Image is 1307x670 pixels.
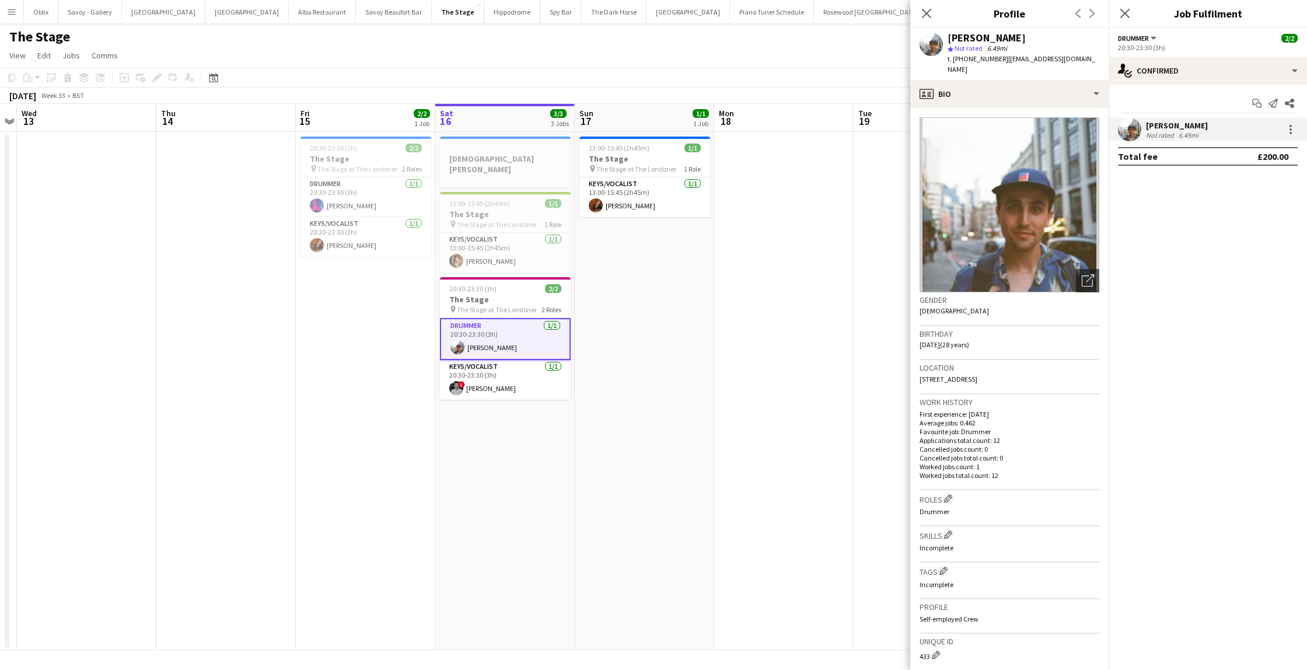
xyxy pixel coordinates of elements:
button: [GEOGRAPHIC_DATA] [646,1,730,23]
span: Edit [37,50,51,61]
p: Incomplete [920,543,1099,552]
h3: Tags [920,565,1099,577]
p: Cancelled jobs total count: 0 [920,453,1099,462]
div: [PERSON_NAME] [1146,120,1208,131]
h3: The Stage [440,294,571,305]
div: 1 Job [414,119,429,128]
div: 20:30-23:30 (3h) [1118,43,1298,52]
span: Mon [719,108,734,118]
span: 16 [438,114,453,128]
p: Average jobs: 0.462 [920,418,1099,427]
h3: The Stage [300,153,431,164]
span: Wed [22,108,37,118]
button: The Stage [432,1,484,23]
span: The Stage at The Londoner [317,165,397,173]
div: Confirmed [1109,57,1307,85]
div: £200.00 [1257,151,1288,162]
div: 1 Job [693,119,708,128]
span: Sun [579,108,593,118]
h3: Profile [910,6,1109,21]
span: 2/2 [545,284,561,293]
span: Week 33 [39,91,68,100]
span: ! [458,381,465,388]
app-job-card: 13:00-15:45 (2h45m)1/1The Stage The Stage at The Londoner1 RoleKeys/Vocalist1/113:00-15:45 (2h45m... [579,137,710,217]
h3: Job Fulfilment [1109,6,1307,21]
a: Comms [87,48,123,63]
p: Cancelled jobs count: 0 [920,445,1099,453]
span: The Stage at The Londoner [457,220,537,229]
h3: Skills [920,529,1099,541]
span: 19 [857,114,872,128]
p: Incomplete [920,580,1099,589]
span: 2/2 [406,144,422,152]
button: Alba Restaurant [289,1,356,23]
a: Edit [33,48,55,63]
h3: Profile [920,602,1099,612]
button: Rosewood [GEOGRAPHIC_DATA] [814,1,928,23]
app-job-card: [DEMOGRAPHIC_DATA][PERSON_NAME] [440,137,571,187]
h3: Roles [920,493,1099,505]
h3: The Stage [579,153,710,164]
app-card-role: Drummer1/120:30-23:30 (3h)[PERSON_NAME] [300,177,431,217]
button: [GEOGRAPHIC_DATA] [205,1,289,23]
h3: Birthday [920,329,1099,339]
span: | [EMAIL_ADDRESS][DOMAIN_NAME] [948,54,1095,74]
h1: The Stage [9,28,70,46]
span: Not rated [955,44,983,53]
span: 14 [159,114,176,128]
span: 1 Role [684,165,701,173]
span: 18 [717,114,734,128]
span: 1/1 [684,144,701,152]
button: The Dark Horse [582,1,646,23]
span: 1/1 [545,199,561,208]
app-job-card: 20:30-23:30 (3h)2/2The Stage The Stage at The Londoner2 RolesDrummer1/120:30-23:30 (3h)[PERSON_NA... [300,137,431,257]
span: t. [PHONE_NUMBER] [948,54,1008,63]
span: Comms [92,50,118,61]
span: Drummer [920,507,949,516]
button: Oblix [24,1,58,23]
span: 2/2 [414,109,430,118]
app-card-role: Keys/Vocalist1/120:30-23:30 (3h)[PERSON_NAME] [300,217,431,257]
p: Worked jobs total count: 12 [920,471,1099,480]
p: First experience: [DATE] [920,410,1099,418]
span: 13 [20,114,37,128]
span: 13:00-15:45 (2h45m) [589,144,649,152]
p: Applications total count: 12 [920,436,1099,445]
button: Piano Tuner Schedule [730,1,814,23]
span: [DEMOGRAPHIC_DATA] [920,306,989,315]
span: Sat [440,108,453,118]
app-job-card: 13:00-15:45 (2h45m)1/1The Stage The Stage at The Londoner1 RoleKeys/Vocalist1/113:00-15:45 (2h45m... [440,192,571,273]
span: 2 Roles [402,165,422,173]
span: 20:30-23:30 (3h) [449,284,497,293]
span: 6.49mi [985,44,1009,53]
div: BST [72,91,84,100]
span: The Stage at The Londoner [457,305,537,314]
div: Bio [910,80,1109,108]
span: 1 Role [544,220,561,229]
a: View [5,48,30,63]
div: Total fee [1118,151,1158,162]
span: Fri [300,108,310,118]
app-card-role: Drummer1/120:30-23:30 (3h)[PERSON_NAME] [440,318,571,360]
a: Jobs [58,48,85,63]
div: 433 [920,649,1099,661]
app-card-role: Keys/Vocalist1/113:00-15:45 (2h45m)[PERSON_NAME] [440,233,571,273]
div: 6.49mi [1176,131,1201,139]
p: Worked jobs count: 1 [920,462,1099,471]
span: Drummer [1118,34,1149,43]
h3: Location [920,362,1099,373]
span: The Stage at The Londoner [596,165,676,173]
span: 13:00-15:45 (2h45m) [449,199,510,208]
span: Thu [161,108,176,118]
h3: [DEMOGRAPHIC_DATA][PERSON_NAME] [440,153,571,175]
button: [GEOGRAPHIC_DATA] [122,1,205,23]
span: 2/2 [1281,34,1298,43]
p: Favourite job: Drummer [920,427,1099,436]
span: 1/1 [693,109,709,118]
div: 3 Jobs [551,119,569,128]
div: Open photos pop-in [1076,269,1099,292]
h3: Gender [920,295,1099,305]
